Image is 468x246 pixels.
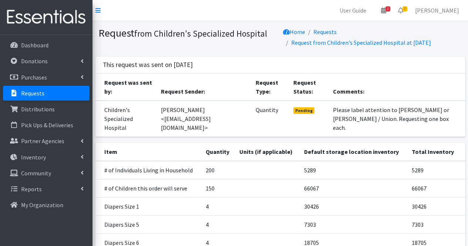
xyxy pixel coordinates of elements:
[3,54,90,68] a: Donations
[21,105,55,113] p: Distributions
[289,74,329,101] th: Request Status:
[156,101,251,137] td: [PERSON_NAME] <[EMAIL_ADDRESS][DOMAIN_NAME]>
[3,5,90,30] img: HumanEssentials
[95,101,157,137] td: Children's Specialized Hospital
[300,179,407,197] td: 66067
[201,215,235,233] td: 4
[329,74,465,101] th: Comments:
[300,143,407,161] th: Default storage location inventory
[329,101,465,137] td: Please label attention to [PERSON_NAME] or [PERSON_NAME] / Union. Requesting one box each.
[251,74,289,101] th: Request Type:
[407,197,465,215] td: 30426
[407,143,465,161] th: Total Inventory
[407,161,465,179] td: 5289
[407,215,465,233] td: 7303
[407,179,465,197] td: 66067
[21,201,63,209] p: My Organization
[201,143,235,161] th: Quantity
[201,197,235,215] td: 4
[403,6,407,11] span: 3
[21,154,46,161] p: Inventory
[3,102,90,117] a: Distributions
[392,3,409,18] a: 3
[3,198,90,212] a: My Organization
[95,161,201,179] td: # of Individuals Living in Household
[21,137,64,145] p: Partner Agencies
[375,3,392,18] a: 1
[21,185,42,193] p: Reports
[98,27,278,40] h1: Request
[251,101,289,137] td: Quantity
[95,197,201,215] td: Diapers Size 1
[293,107,314,114] span: Pending
[21,169,51,177] p: Community
[300,197,407,215] td: 30426
[300,215,407,233] td: 7303
[300,161,407,179] td: 5289
[3,150,90,165] a: Inventory
[235,143,300,161] th: Units (if applicable)
[21,121,73,129] p: Pick Ups & Deliveries
[156,74,251,101] th: Request Sender:
[313,28,337,36] a: Requests
[3,38,90,53] a: Dashboard
[334,3,372,18] a: User Guide
[3,182,90,196] a: Reports
[95,143,201,161] th: Item
[21,74,47,81] p: Purchases
[291,39,431,46] a: Request from Children's Specialized Hospital at [DATE]
[21,57,48,65] p: Donations
[409,3,465,18] a: [PERSON_NAME]
[95,215,201,233] td: Diapers Size 5
[3,166,90,181] a: Community
[3,70,90,85] a: Purchases
[95,179,201,197] td: # of Children this order will serve
[3,86,90,101] a: Requests
[201,179,235,197] td: 150
[3,118,90,132] a: Pick Ups & Deliveries
[3,134,90,148] a: Partner Agencies
[21,90,44,97] p: Requests
[21,41,48,49] p: Dashboard
[201,161,235,179] td: 200
[134,28,267,39] small: from Children's Specialized Hospital
[385,6,390,11] span: 1
[283,28,305,36] a: Home
[103,61,193,69] h3: This request was sent on [DATE]
[95,74,157,101] th: Request was sent by:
